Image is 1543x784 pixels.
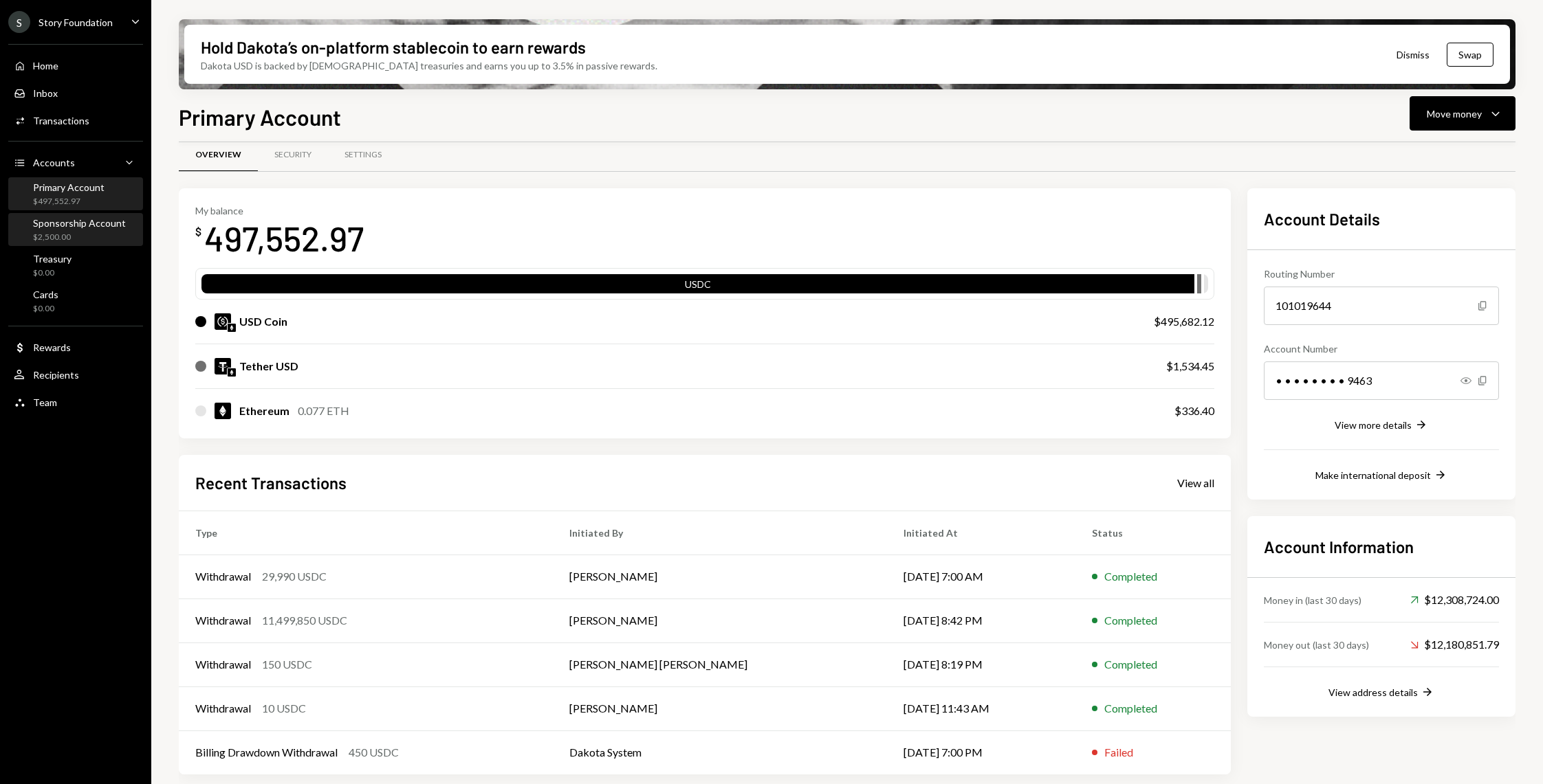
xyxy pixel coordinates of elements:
td: [DATE] 7:00 AM [887,555,1075,598]
div: $336.40 [1174,403,1214,419]
div: $2,500.00 [33,232,126,243]
button: Dismiss [1379,38,1447,71]
div: 29,990 USDC [262,568,327,585]
img: USDT [215,358,231,374]
div: Team [33,396,57,408]
div: USD Coin [239,313,287,330]
div: Move money [1427,107,1482,121]
div: Inbox [33,87,58,99]
a: Cards$0.00 [8,284,143,317]
a: Settings [328,137,398,172]
div: View all [1177,476,1214,490]
img: USDC [215,313,231,330]
div: $12,308,724.00 [1410,592,1499,608]
div: Completed [1104,612,1157,629]
div: Hold Dakota’s on-platform stablecoin to earn rewards [201,36,586,58]
td: [PERSON_NAME] [553,555,887,598]
button: Make international deposit [1315,468,1447,483]
td: [DATE] 8:19 PM [887,642,1075,686]
a: Recipients [8,362,143,387]
td: [PERSON_NAME] [553,598,887,642]
div: Tether USD [239,358,298,374]
img: ETH [215,403,231,419]
div: $495,682.12 [1154,313,1214,330]
td: [DATE] 8:42 PM [887,598,1075,642]
div: Recipients [33,369,79,381]
div: Settings [344,149,382,161]
h2: Recent Transactions [195,471,347,494]
th: Type [179,511,553,555]
div: 101019644 [1264,287,1499,325]
a: Team [8,390,143,414]
a: Overview [179,137,258,172]
th: Initiated By [553,511,887,555]
td: Dakota System [553,730,887,774]
div: $497,552.97 [33,196,105,208]
div: Rewards [33,341,71,353]
td: [PERSON_NAME] [PERSON_NAME] [553,642,887,686]
a: Home [8,53,143,78]
div: Withdrawal [195,656,251,673]
button: Move money [1410,96,1515,131]
td: [DATE] 7:00 PM [887,730,1075,774]
th: Initiated At [887,511,1075,555]
div: $12,180,851.79 [1410,636,1499,653]
div: 497,552.97 [204,216,364,260]
div: View more details [1335,419,1412,431]
div: Sponsorship Account [33,217,126,229]
button: View more details [1335,418,1428,433]
div: USDC [201,277,1194,296]
div: Overview [195,149,241,161]
div: $ [195,225,201,238]
div: Accounts [33,157,75,168]
div: $0.00 [33,303,58,315]
div: Billing Drawdown Withdrawal [195,744,338,761]
a: Accounts [8,150,143,175]
div: Completed [1104,656,1157,673]
a: Primary Account$497,552.97 [8,177,143,210]
div: Failed [1104,744,1133,761]
div: $1,534.45 [1166,358,1214,374]
div: S [8,11,30,33]
th: Status [1075,511,1231,555]
div: Account Number [1264,341,1499,356]
div: Home [33,60,58,71]
div: Completed [1104,700,1157,717]
div: • • • • • • • • 9463 [1264,361,1499,400]
h2: Account Information [1264,535,1499,558]
a: Sponsorship Account$2,500.00 [8,213,143,246]
div: Make international deposit [1315,469,1431,481]
td: [PERSON_NAME] [553,686,887,730]
div: Withdrawal [195,700,251,717]
a: Transactions [8,108,143,133]
h2: Account Details [1264,208,1499,230]
img: ethereum-mainnet [228,324,236,332]
a: Rewards [8,335,143,359]
div: Money out (last 30 days) [1264,638,1369,652]
div: Transactions [33,115,89,126]
div: 10 USDC [262,700,306,717]
div: 11,499,850 USDC [262,612,347,629]
div: Money in (last 30 days) [1264,593,1361,607]
div: Primary Account [33,181,105,193]
a: Inbox [8,80,143,105]
div: Story Foundation [39,16,113,28]
div: 450 USDC [349,744,399,761]
div: 150 USDC [262,656,312,673]
div: Security [274,149,311,161]
div: Cards [33,289,58,300]
a: Security [258,137,328,172]
div: Routing Number [1264,267,1499,281]
a: View all [1177,475,1214,490]
img: ethereum-mainnet [228,368,236,377]
div: Withdrawal [195,612,251,629]
div: Dakota USD is backed by [DEMOGRAPHIC_DATA] treasuries and earns you up to 3.5% in passive rewards. [201,58,657,73]
a: Treasury$0.00 [8,249,143,282]
h1: Primary Account [179,103,341,131]
div: $0.00 [33,267,72,279]
div: View address details [1328,686,1418,698]
td: [DATE] 11:43 AM [887,686,1075,730]
div: Withdrawal [195,568,251,585]
button: View address details [1328,685,1434,700]
div: Ethereum [239,403,289,419]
